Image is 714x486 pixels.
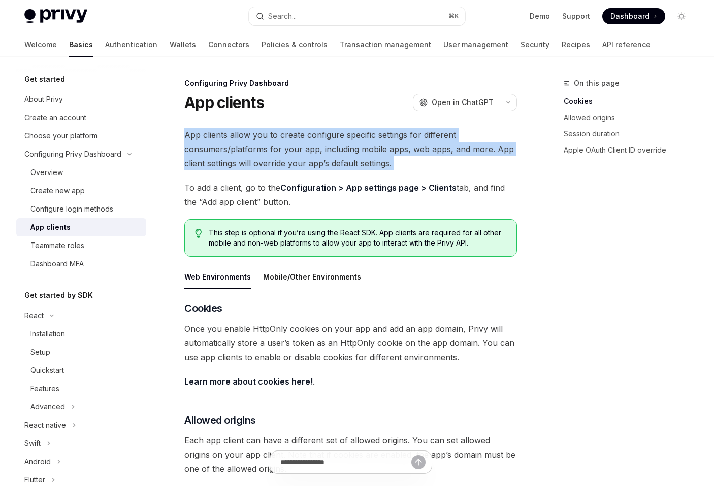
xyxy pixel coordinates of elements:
[448,12,459,20] span: ⌘ K
[610,11,650,21] span: Dashboard
[24,130,98,142] div: Choose your platform
[184,181,517,209] span: To add a client, go to the tab, and find the “Add app client” button.
[184,433,517,476] span: Each app client can have a different set of allowed origins. You can set allowed origins on your ...
[16,145,146,163] button: Configuring Privy Dashboard
[16,343,146,361] a: Setup
[16,398,146,416] button: Advanced
[184,265,251,289] button: Web Environments
[184,78,517,88] div: Configuring Privy Dashboard
[564,93,698,110] a: Cookies
[673,8,690,24] button: Toggle dark mode
[30,239,84,252] div: Teammate roles
[16,109,146,127] a: Create an account
[16,218,146,236] a: App clients
[249,7,465,25] button: Search...⌘K
[16,163,146,182] a: Overview
[574,77,620,89] span: On this page
[562,32,590,57] a: Recipes
[16,361,146,379] a: Quickstart
[184,374,517,389] span: .
[16,325,146,343] a: Installation
[280,183,457,193] a: Configuration > App settings page > Clients
[602,32,651,57] a: API reference
[30,258,84,270] div: Dashboard MFA
[69,32,93,57] a: Basics
[30,328,65,340] div: Installation
[30,166,63,179] div: Overview
[24,73,65,85] h5: Get started
[602,8,665,24] a: Dashboard
[521,32,549,57] a: Security
[24,32,57,57] a: Welcome
[184,376,313,387] a: Learn more about cookies here!
[24,93,63,106] div: About Privy
[564,126,698,142] a: Session duration
[30,383,59,395] div: Features
[16,236,146,255] a: Teammate roles
[24,309,44,322] div: React
[184,413,256,427] span: Allowed origins
[432,97,494,108] span: Open in ChatGPT
[30,203,113,215] div: Configure login methods
[16,434,146,453] button: Swift
[30,185,85,197] div: Create new app
[16,255,146,273] a: Dashboard MFA
[413,94,500,111] button: Open in ChatGPT
[24,289,93,301] h5: Get started by SDK
[208,32,249,57] a: Connectors
[411,455,426,469] button: Send message
[24,419,66,431] div: React native
[24,437,41,449] div: Swift
[30,221,71,233] div: App clients
[16,379,146,398] a: Features
[16,127,146,145] a: Choose your platform
[209,228,506,248] span: This step is optional if you’re using the React SDK. App clients are required for all other mobil...
[340,32,431,57] a: Transaction management
[30,401,65,413] div: Advanced
[16,90,146,109] a: About Privy
[24,9,87,23] img: light logo
[24,474,45,486] div: Flutter
[263,265,361,289] button: Mobile/Other Environments
[16,306,146,325] button: React
[184,128,517,170] span: App clients allow you to create configure specific settings for different consumers/platforms for...
[564,110,698,126] a: Allowed origins
[443,32,508,57] a: User management
[184,93,264,112] h1: App clients
[562,11,590,21] a: Support
[268,10,297,22] div: Search...
[24,112,86,124] div: Create an account
[184,322,517,364] span: Once you enable HttpOnly cookies on your app and add an app domain, Privy will automatically stor...
[16,182,146,200] a: Create new app
[24,148,121,160] div: Configuring Privy Dashboard
[30,364,64,376] div: Quickstart
[262,32,328,57] a: Policies & controls
[24,456,51,468] div: Android
[195,229,202,238] svg: Tip
[30,346,50,358] div: Setup
[105,32,157,57] a: Authentication
[16,416,146,434] button: React native
[564,142,698,158] a: Apple OAuth Client ID override
[16,453,146,471] button: Android
[280,451,411,473] input: Ask a question...
[530,11,550,21] a: Demo
[170,32,196,57] a: Wallets
[184,301,222,316] span: Cookies
[16,200,146,218] a: Configure login methods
